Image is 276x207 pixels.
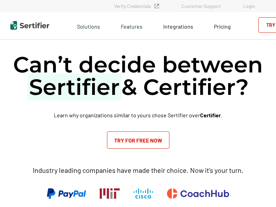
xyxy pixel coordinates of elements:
span: Sertifier [27,73,121,100]
span: Features [121,21,142,30]
a: Verify Credentials [114,3,159,9]
p: Industry leading companies have made their choice. Now it’s your turn. [33,166,244,175]
img: PayPal [47,188,86,199]
span: Integrations [163,23,193,30]
a: Pricing [214,21,231,30]
p: Learn why organizations similar to yours chose Sertifier over . [26,111,250,119]
a: Try for Free Now [107,131,169,149]
a: Integrations [163,21,193,30]
a: Login [243,3,255,9]
span: Pricing [214,23,231,30]
h1: Can’t decide between & Certifier? [13,53,263,98]
span: Solutions [77,21,100,30]
img: Cisco [134,188,153,199]
img: CoachHub [167,188,229,199]
img: Verified [155,4,159,8]
img: Massachusetts Institute of Technology [100,188,120,199]
span: Certifier [200,112,221,118]
img: Sertifier | Digital Credentialing Platform [10,21,49,30]
a: Customer Support [181,3,221,9]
